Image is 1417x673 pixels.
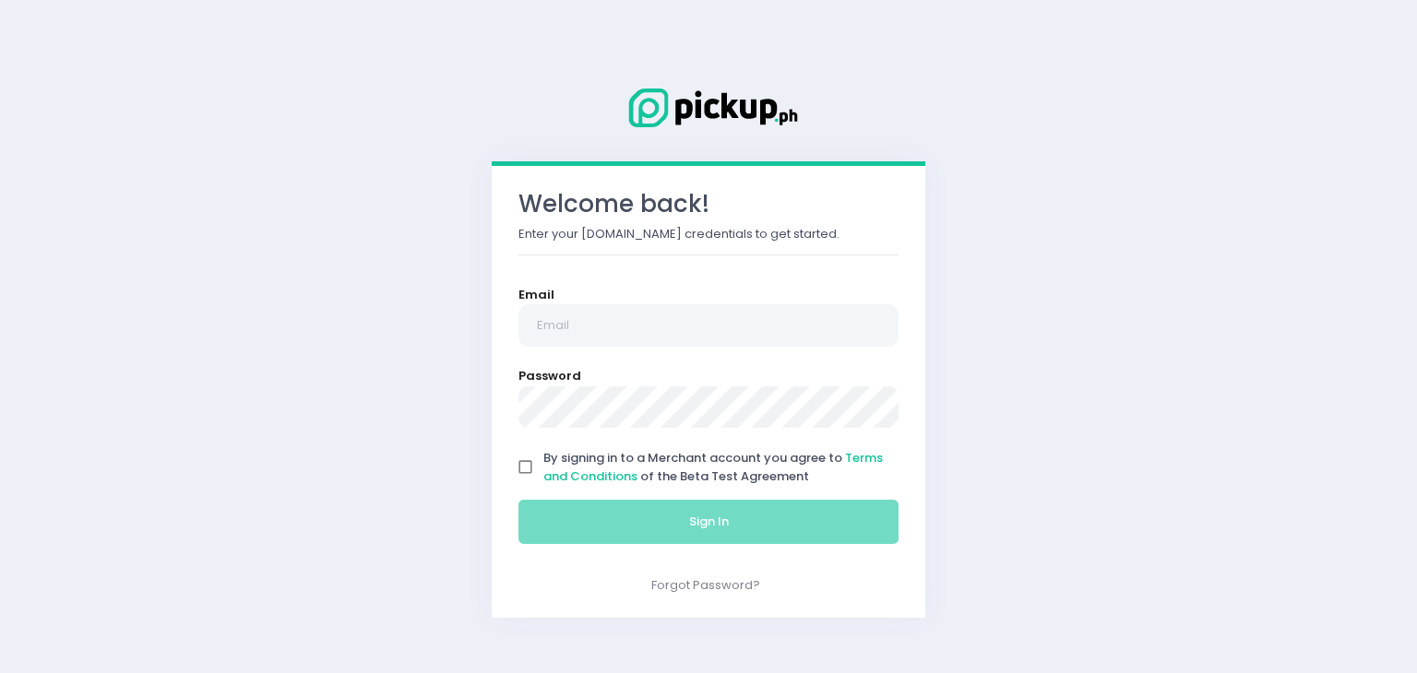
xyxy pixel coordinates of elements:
button: Sign In [518,500,899,544]
label: Password [518,367,581,385]
span: Sign In [689,513,729,530]
img: Logo [616,85,801,131]
a: Terms and Conditions [543,449,883,485]
p: Enter your [DOMAIN_NAME] credentials to get started. [518,225,899,243]
label: Email [518,286,554,304]
a: Forgot Password? [651,576,760,594]
h3: Welcome back! [518,190,899,218]
span: By signing in to a Merchant account you agree to of the Beta Test Agreement [543,449,883,485]
input: Email [518,304,899,347]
